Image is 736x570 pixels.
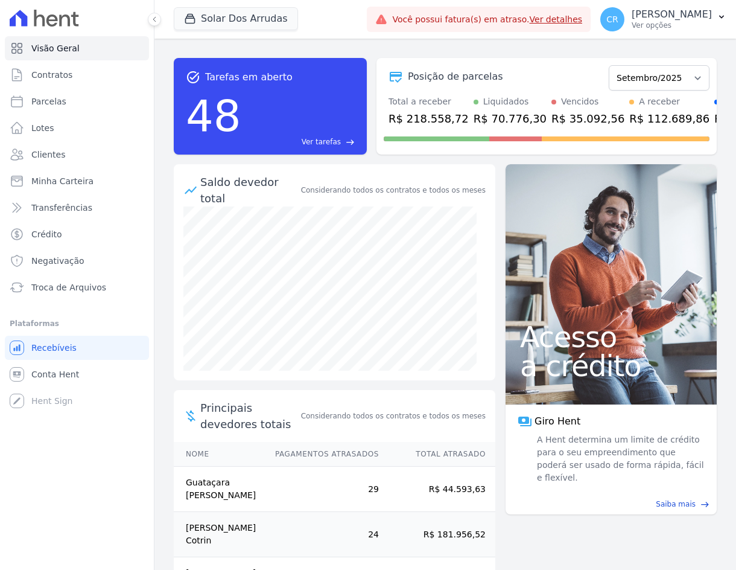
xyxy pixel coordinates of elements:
a: Recebíveis [5,336,149,360]
a: Troca de Arquivos [5,275,149,299]
div: A receber [639,95,680,108]
div: R$ 112.689,86 [629,110,709,127]
span: Acesso [520,322,702,351]
span: a crédito [520,351,702,380]
span: Parcelas [31,95,66,107]
p: Ver opções [632,21,712,30]
span: A Hent determina um limite de crédito para o seu empreendimento que poderá ser usado de forma ráp... [535,434,705,484]
a: Contratos [5,63,149,87]
div: Posição de parcelas [408,69,503,84]
span: Saiba mais [656,499,696,510]
span: Troca de Arquivos [31,281,106,293]
td: R$ 181.956,52 [379,512,495,557]
button: Solar Dos Arrudas [174,7,298,30]
a: Minha Carteira [5,169,149,193]
a: Clientes [5,142,149,167]
span: Contratos [31,69,72,81]
div: R$ 35.092,56 [551,110,624,127]
span: Tarefas em aberto [205,70,293,85]
a: Visão Geral [5,36,149,60]
span: east [346,138,355,147]
div: Plataformas [10,316,144,331]
span: Principais devedores totais [200,400,299,432]
span: Recebíveis [31,342,77,354]
th: Total Atrasado [379,442,495,467]
span: Ver tarefas [302,136,341,147]
button: CR [PERSON_NAME] Ver opções [591,2,736,36]
span: Transferências [31,202,92,214]
span: Lotes [31,122,54,134]
div: Total a receber [389,95,469,108]
div: Liquidados [483,95,529,108]
a: Ver tarefas east [246,136,355,147]
div: Considerando todos os contratos e todos os meses [301,185,486,196]
div: Vencidos [561,95,598,108]
td: 24 [264,512,379,557]
td: 29 [264,467,379,512]
a: Conta Hent [5,362,149,386]
span: Minha Carteira [31,175,94,187]
td: R$ 44.593,63 [379,467,495,512]
p: [PERSON_NAME] [632,8,712,21]
div: 48 [186,85,241,147]
div: Saldo devedor total [200,174,299,207]
span: Conta Hent [31,368,79,380]
span: task_alt [186,70,200,85]
a: Parcelas [5,89,149,114]
span: east [700,500,709,509]
a: Saiba mais east [513,499,709,510]
span: Você possui fatura(s) em atraso. [392,13,582,26]
span: Negativação [31,255,84,267]
a: Negativação [5,249,149,273]
span: Visão Geral [31,42,80,54]
th: Pagamentos Atrasados [264,442,379,467]
span: Considerando todos os contratos e todos os meses [301,411,486,421]
a: Transferências [5,196,149,220]
span: Giro Hent [535,414,580,429]
span: CR [606,15,618,24]
span: Crédito [31,228,62,240]
div: R$ 70.776,30 [474,110,547,127]
th: Nome [174,442,264,467]
div: R$ 218.558,72 [389,110,469,127]
a: Lotes [5,116,149,140]
span: Clientes [31,149,65,161]
td: [PERSON_NAME] Cotrin [174,512,264,557]
td: Guataçara [PERSON_NAME] [174,467,264,512]
a: Ver detalhes [530,14,583,24]
a: Crédito [5,222,149,246]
